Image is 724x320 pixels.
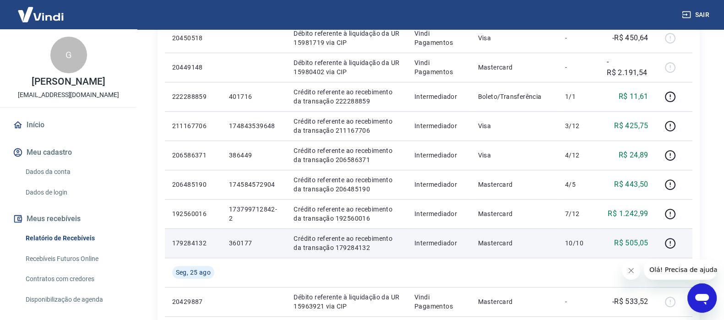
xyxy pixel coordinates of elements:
p: 174843539648 [229,121,279,130]
p: 222288859 [172,92,214,101]
p: Intermediador [414,239,463,248]
a: Contratos com credores [22,270,126,288]
p: 401716 [229,92,279,101]
p: Crédito referente ao recebimento da transação 206586371 [294,146,400,164]
p: 211167706 [172,121,214,130]
button: Meu cadastro [11,142,126,163]
p: Vindi Pagamentos [414,293,463,311]
p: Visa [478,151,550,160]
div: G [50,37,87,73]
p: [EMAIL_ADDRESS][DOMAIN_NAME] [18,90,119,100]
p: 360177 [229,239,279,248]
p: 386449 [229,151,279,160]
p: -R$ 2.191,54 [607,56,648,78]
p: Crédito referente ao recebimento da transação 222288859 [294,87,400,106]
p: 192560016 [172,209,214,218]
p: Intermediador [414,151,463,160]
p: 1/1 [565,92,592,101]
iframe: Mensagem da empresa [644,260,717,280]
p: Vindi Pagamentos [414,58,463,76]
p: Crédito referente ao recebimento da transação 192560016 [294,205,400,223]
button: Sair [680,6,713,23]
p: Intermediador [414,209,463,218]
p: 4/12 [565,151,592,160]
p: -R$ 450,64 [612,33,648,43]
p: R$ 11,61 [618,91,648,102]
p: 20450518 [172,33,214,43]
p: Crédito referente ao recebimento da transação 211167706 [294,117,400,135]
a: Relatório de Recebíveis [22,229,126,248]
p: - [565,33,592,43]
p: [PERSON_NAME] [32,77,105,87]
a: Dados de login [22,183,126,202]
p: 7/12 [565,209,592,218]
p: Mastercard [478,209,550,218]
p: Intermediador [414,180,463,189]
p: 3/12 [565,121,592,130]
img: Vindi [11,0,71,28]
p: 4/5 [565,180,592,189]
p: Débito referente à liquidação da UR 15981719 via CIP [294,29,400,47]
p: Mastercard [478,239,550,248]
p: R$ 505,05 [614,238,648,249]
span: Seg, 25 ago [176,268,211,277]
p: Crédito referente ao recebimento da transação 206485190 [294,175,400,194]
iframe: Fechar mensagem [622,261,640,280]
p: 206586371 [172,151,214,160]
span: Olá! Precisa de ajuda? [5,6,77,14]
p: R$ 443,50 [614,179,648,190]
p: 174584572904 [229,180,279,189]
p: Vindi Pagamentos [414,29,463,47]
p: -R$ 533,52 [612,296,648,307]
p: Débito referente à liquidação da UR 15963921 via CIP [294,293,400,311]
p: Intermediador [414,121,463,130]
a: Recebíveis Futuros Online [22,249,126,268]
p: R$ 425,75 [614,120,648,131]
p: 10/10 [565,239,592,248]
p: Débito referente à liquidação da UR 15980402 via CIP [294,58,400,76]
iframe: Botão para abrir a janela de mensagens [687,283,717,313]
a: Dados da conta [22,163,126,181]
p: 179284132 [172,239,214,248]
a: Disponibilização de agenda [22,290,126,309]
p: Mastercard [478,63,550,72]
p: Mastercard [478,297,550,306]
p: Crédito referente ao recebimento da transação 179284132 [294,234,400,252]
p: 20449148 [172,63,214,72]
p: 206485190 [172,180,214,189]
button: Meus recebíveis [11,209,126,229]
p: Mastercard [478,180,550,189]
p: 20429887 [172,297,214,306]
p: - [565,63,592,72]
a: Início [11,115,126,135]
p: Visa [478,33,550,43]
p: 173799712842-2 [229,205,279,223]
p: R$ 24,89 [618,150,648,161]
p: - [565,297,592,306]
p: Intermediador [414,92,463,101]
p: R$ 1.242,99 [608,208,648,219]
p: Boleto/Transferência [478,92,550,101]
p: Visa [478,121,550,130]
